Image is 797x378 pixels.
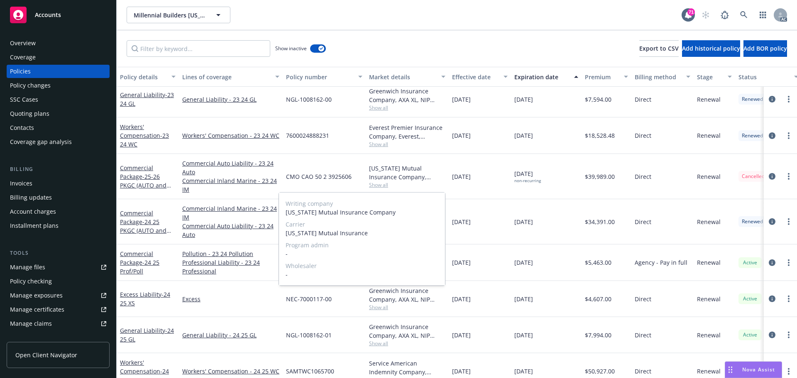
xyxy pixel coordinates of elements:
[767,131,777,141] a: circleInformation
[369,322,445,340] div: Greenwich Insurance Company, AXA XL, NIP Group, Inc.
[585,367,615,376] span: $50,927.00
[10,219,59,232] div: Installment plans
[7,289,110,302] span: Manage exposures
[452,258,471,267] span: [DATE]
[514,258,533,267] span: [DATE]
[449,67,511,87] button: Effective date
[742,95,763,103] span: Renewed
[283,67,366,87] button: Policy number
[7,261,110,274] a: Manage files
[514,95,533,104] span: [DATE]
[452,73,499,81] div: Effective date
[697,331,721,339] span: Renewal
[7,177,110,190] a: Invoices
[127,7,230,23] button: Millennial Builders [US_STATE], Inc.
[631,67,694,87] button: Billing method
[286,73,353,81] div: Policy number
[10,317,52,330] div: Manage claims
[784,330,794,340] a: more
[585,258,611,267] span: $5,463.00
[369,123,445,141] div: Everest Premier Insurance Company, Everest, Arrowhead General Insurance Agency, Inc.
[286,261,438,270] span: Wholesaler
[585,73,619,81] div: Premium
[514,178,541,183] div: non-recurring
[511,67,582,87] button: Expiration date
[286,95,332,104] span: NGL-1008162-00
[585,217,615,226] span: $34,391.00
[7,205,110,218] a: Account charges
[742,331,758,339] span: Active
[10,121,34,134] div: Contacts
[10,135,72,149] div: Coverage gap analysis
[286,331,332,339] span: NGL-1008162-01
[7,37,110,50] a: Overview
[10,51,36,64] div: Coverage
[755,7,771,23] a: Switch app
[743,44,787,52] span: Add BOR policy
[635,258,687,267] span: Agency - Pay in full
[697,367,721,376] span: Renewal
[585,131,615,140] span: $18,528.48
[682,40,740,57] button: Add historical policy
[635,295,651,303] span: Direct
[10,191,52,204] div: Billing updates
[514,331,533,339] span: [DATE]
[635,73,681,81] div: Billing method
[585,95,611,104] span: $7,594.00
[120,250,159,275] a: Commercial Package
[369,181,445,188] span: Show all
[286,229,438,237] span: [US_STATE] Mutual Insurance
[120,290,170,307] a: Excess Liability
[742,218,763,225] span: Renewed
[7,331,110,344] a: Manage BORs
[120,327,174,343] a: General Liability
[767,258,777,268] a: circleInformation
[697,258,721,267] span: Renewal
[10,65,31,78] div: Policies
[635,331,651,339] span: Direct
[742,132,763,139] span: Renewed
[585,295,611,303] span: $4,607.00
[182,159,279,176] a: Commercial Auto Liability - 23 24 Auto
[767,217,777,227] a: circleInformation
[742,259,758,266] span: Active
[286,220,438,229] span: Carrier
[7,249,110,257] div: Tools
[452,95,471,104] span: [DATE]
[725,361,782,378] button: Nova Assist
[687,8,695,16] div: 71
[635,367,651,376] span: Direct
[134,11,205,20] span: Millennial Builders [US_STATE], Inc.
[182,95,279,104] a: General Liability - 23 24 GL
[10,177,32,190] div: Invoices
[725,362,736,378] div: Drag to move
[514,73,569,81] div: Expiration date
[7,135,110,149] a: Coverage gap analysis
[585,172,615,181] span: $39,989.00
[452,131,471,140] span: [DATE]
[369,286,445,304] div: Greenwich Insurance Company, AXA XL, NIP Group, Inc.
[7,121,110,134] a: Contacts
[697,172,721,181] span: Renewal
[275,45,307,52] span: Show inactive
[635,95,651,104] span: Direct
[369,87,445,104] div: Greenwich Insurance Company, AXA XL, NIP Group, Inc.
[10,93,38,106] div: SSC Cases
[369,141,445,148] span: Show all
[10,289,63,302] div: Manage exposures
[694,67,735,87] button: Stage
[369,73,436,81] div: Market details
[182,73,270,81] div: Lines of coverage
[117,67,179,87] button: Policy details
[514,295,533,303] span: [DATE]
[7,165,110,173] div: Billing
[120,164,166,198] a: Commercial Package
[582,67,631,87] button: Premium
[639,40,679,57] button: Export to CSV
[120,209,166,243] a: Commercial Package
[452,331,471,339] span: [DATE]
[286,295,332,303] span: NEC-7000117-00
[452,295,471,303] span: [DATE]
[7,303,110,316] a: Manage certificates
[767,94,777,104] a: circleInformation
